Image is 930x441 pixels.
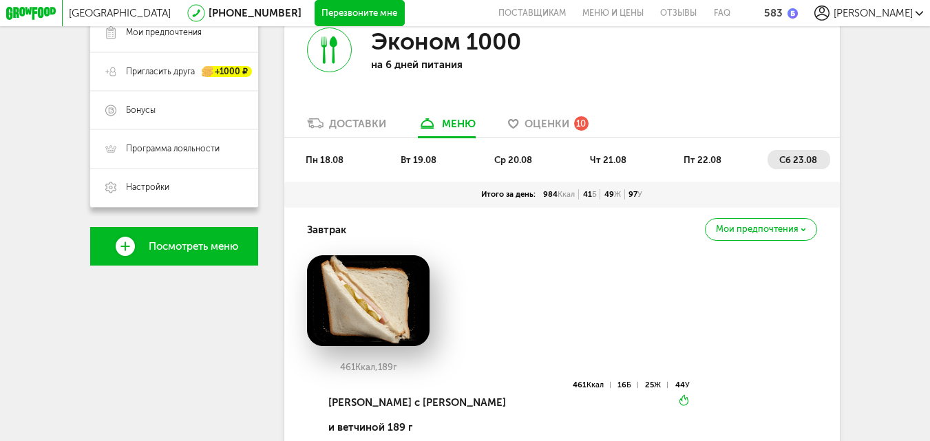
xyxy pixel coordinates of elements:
div: 984 [540,189,579,200]
a: Программа лояльности [90,129,258,168]
span: Б [626,380,631,389]
a: Настройки [90,169,258,207]
h3: Эконом 1000 [371,28,521,56]
span: Б [592,189,597,199]
span: Программа лояльности [126,143,220,155]
div: 583 [764,7,783,19]
div: 16 [617,382,638,387]
div: Итого за день: [478,189,540,200]
span: Настройки [126,182,169,193]
p: на 6 дней питания [371,58,539,71]
div: Доставки [329,118,386,130]
a: Бонусы [90,91,258,129]
span: [PERSON_NAME] [834,7,913,19]
span: Ккал, [355,362,378,372]
span: г [393,362,397,372]
div: 10 [574,116,589,131]
a: Доставки [300,116,392,137]
div: 461 189 [307,362,430,372]
span: пн 18.08 [306,155,344,165]
span: Оценки [525,118,569,130]
span: чт 21.08 [590,155,626,165]
h4: Завтрак [307,217,346,242]
span: пт 22.08 [684,155,721,165]
div: 97 [625,189,646,200]
span: Ж [614,189,621,199]
span: У [637,189,642,199]
div: +1000 ₽ [202,66,252,77]
span: Посмотреть меню [149,241,238,252]
span: Мои предпочтения [126,27,202,39]
a: Мои предпочтения [90,14,258,52]
span: Ккал [558,189,575,199]
span: Ккал [586,380,604,389]
div: 41 [579,189,600,200]
div: меню [442,118,476,130]
span: сб 23.08 [779,155,817,165]
div: 25 [645,382,668,387]
a: Посмотреть меню [90,227,258,266]
div: 49 [600,189,624,200]
a: меню [412,116,483,137]
span: ср 20.08 [494,155,532,165]
span: Мои предпочтения [716,225,799,234]
a: Пригласить друга +1000 ₽ [90,52,258,91]
span: Бонусы [126,105,156,116]
span: У [685,380,690,389]
span: [GEOGRAPHIC_DATA] [69,7,171,19]
img: bonus_b.cdccf46.png [788,8,798,19]
div: 44 [675,382,690,387]
span: Пригласить друга [126,66,195,78]
span: вт 19.08 [401,155,436,165]
div: 461 [573,382,611,387]
a: Оценки 10 [502,116,595,137]
img: big_gVTFS1cdAKt07aPP.png [307,255,430,345]
a: [PHONE_NUMBER] [209,7,302,19]
span: Ж [654,380,661,389]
